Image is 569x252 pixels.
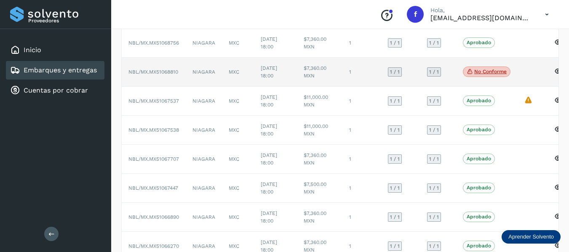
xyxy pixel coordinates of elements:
td: MXC [222,203,254,232]
span: [DATE] 18:00 [261,65,277,79]
p: Proveedores [28,18,101,24]
p: Hola, [430,7,532,14]
span: 1 / 1 [429,157,439,162]
span: NBL/MX.MX51068810 [128,69,178,75]
td: $7,500.00 MXN [297,174,342,203]
p: No conforme [474,69,507,74]
span: NBL/MX.MX51067707 [128,156,179,162]
td: NIAGARA [186,203,222,232]
td: NIAGARA [186,29,222,58]
span: [DATE] 18:00 [261,181,277,195]
span: NBL/MX.MX51067538 [128,127,179,133]
td: 1 [342,29,381,58]
td: MXC [222,58,254,87]
div: Aprender Solvento [502,230,561,244]
span: 1 / 1 [429,98,439,103]
span: NBL/MX.MX51067447 [128,185,178,191]
td: MXC [222,29,254,58]
a: Cuentas por cobrar [24,86,88,94]
td: MXC [222,145,254,174]
span: [DATE] 18:00 [261,210,277,224]
td: NIAGARA [186,145,222,174]
p: Aprobado [467,127,491,133]
td: 1 [342,58,381,87]
span: 1 / 1 [390,98,400,103]
td: 1 [342,174,381,203]
td: $11,000.00 MXN [297,116,342,145]
p: Aprobado [467,185,491,191]
span: 1 / 1 [429,69,439,74]
p: Aprender Solvento [508,233,554,240]
td: 1 [342,145,381,174]
td: NIAGARA [186,58,222,87]
td: $7,360.00 MXN [297,58,342,87]
td: $7,360.00 MXN [297,29,342,58]
span: [DATE] 18:00 [261,152,277,166]
td: $7,360.00 MXN [297,203,342,232]
a: Embarques y entregas [24,66,97,74]
a: Inicio [24,46,41,54]
span: NBL/MX.MX51068756 [128,40,179,46]
span: 1 / 1 [429,127,439,133]
span: NBL/MX.MX51067537 [128,98,179,104]
span: NBL/MX.MX51066270 [128,243,179,249]
td: MXC [222,87,254,116]
p: Aprobado [467,156,491,162]
div: Inicio [6,41,104,59]
td: NIAGARA [186,87,222,116]
span: 1 / 1 [390,69,400,74]
span: 1 / 1 [390,40,400,45]
p: Aprobado [467,40,491,45]
td: 1 [342,87,381,116]
td: NIAGARA [186,116,222,145]
div: Embarques y entregas [6,61,104,80]
td: MXC [222,174,254,203]
p: finanzastransportesperez@gmail.com [430,14,532,22]
td: 1 [342,203,381,232]
span: 1 / 1 [429,40,439,45]
p: Aprobado [467,98,491,103]
td: $11,000.00 MXN [297,87,342,116]
td: $7,360.00 MXN [297,145,342,174]
td: 1 [342,116,381,145]
p: Aprobado [467,214,491,220]
span: [DATE] 18:00 [261,94,277,108]
div: Cuentas por cobrar [6,81,104,100]
span: 1 / 1 [390,186,400,191]
span: 1 / 1 [390,244,400,249]
span: [DATE] 18:00 [261,123,277,137]
p: Aprobado [467,243,491,249]
span: 1 / 1 [429,244,439,249]
span: 1 / 1 [390,127,400,133]
span: NBL/MX.MX51066890 [128,214,179,220]
span: [DATE] 18:00 [261,36,277,50]
span: 1 / 1 [390,215,400,220]
span: 1 / 1 [429,186,439,191]
td: NIAGARA [186,174,222,203]
span: 1 / 1 [390,157,400,162]
span: 1 / 1 [429,215,439,220]
td: MXC [222,116,254,145]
